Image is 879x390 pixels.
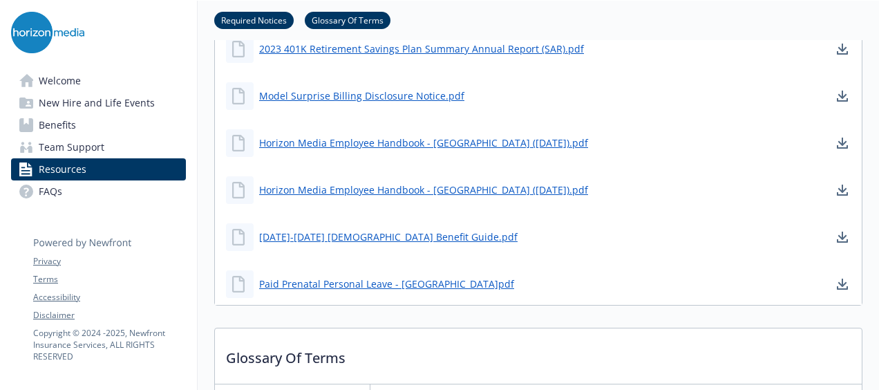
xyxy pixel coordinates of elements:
a: Horizon Media Employee Handbook - [GEOGRAPHIC_DATA] ([DATE]).pdf [259,183,588,197]
a: download document [834,41,851,57]
span: New Hire and Life Events [39,92,155,114]
p: Copyright © 2024 - 2025 , Newfront Insurance Services, ALL RIGHTS RESERVED [33,327,185,362]
a: Team Support [11,136,186,158]
span: Benefits [39,114,76,136]
p: Glossary Of Terms [215,328,862,380]
a: Resources [11,158,186,180]
a: Welcome [11,70,186,92]
a: Terms [33,273,185,286]
a: Model Surprise Billing Disclosure Notice.pdf [259,89,464,103]
a: download document [834,182,851,198]
a: Accessibility [33,291,185,304]
span: Resources [39,158,86,180]
a: Paid Prenatal Personal Leave - [GEOGRAPHIC_DATA]pdf [259,277,514,291]
span: Team Support [39,136,104,158]
a: Required Notices [214,13,294,26]
a: download document [834,88,851,104]
a: Horizon Media Employee Handbook - [GEOGRAPHIC_DATA] ([DATE]).pdf [259,136,588,150]
span: FAQs [39,180,62,203]
a: 2023 401K Retirement Savings Plan Summary Annual Report (SAR).pdf [259,41,584,56]
a: [DATE]-[DATE] [DEMOGRAPHIC_DATA] Benefit Guide.pdf [259,230,518,244]
a: New Hire and Life Events [11,92,186,114]
a: Disclaimer [33,309,185,322]
span: Welcome [39,70,81,92]
a: download document [834,229,851,245]
a: download document [834,135,851,151]
a: Benefits [11,114,186,136]
a: FAQs [11,180,186,203]
a: Privacy [33,255,185,268]
a: download document [834,276,851,292]
a: Glossary Of Terms [305,13,390,26]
